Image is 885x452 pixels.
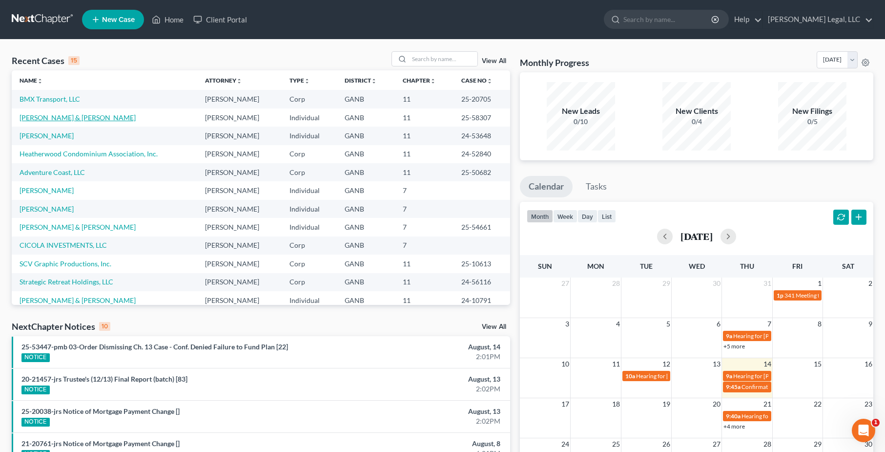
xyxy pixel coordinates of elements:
a: [PERSON_NAME] [20,131,74,140]
div: NextChapter Notices [12,321,110,332]
div: New Filings [778,106,846,117]
td: 24-53648 [453,127,510,145]
span: 26 [661,438,671,450]
div: 0/10 [547,117,615,127]
td: [PERSON_NAME] [197,237,282,255]
div: 2:02PM [348,416,501,426]
span: 27 [560,278,570,289]
td: Corp [282,255,337,273]
td: [PERSON_NAME] [197,200,282,218]
span: 23 [864,398,873,410]
div: August, 8 [348,439,501,449]
span: 21 [762,398,772,410]
h2: [DATE] [680,231,713,241]
td: 7 [395,218,454,236]
td: [PERSON_NAME] [197,255,282,273]
button: week [553,210,577,223]
td: 25-54661 [453,218,510,236]
h3: Monthly Progress [520,57,589,68]
i: unfold_more [304,78,310,84]
td: 25-10613 [453,255,510,273]
td: Corp [282,145,337,163]
span: 22 [813,398,823,410]
td: 11 [395,291,454,309]
div: New Leads [547,106,615,117]
td: Individual [282,200,337,218]
div: August, 13 [348,374,501,384]
span: 14 [762,358,772,370]
span: 18 [611,398,621,410]
i: unfold_more [236,78,242,84]
a: View All [482,323,506,330]
button: day [577,210,597,223]
span: Fri [792,262,803,270]
td: [PERSON_NAME] [197,163,282,181]
span: Thu [740,262,754,270]
div: Recent Cases [12,55,80,66]
span: Tue [640,262,653,270]
span: 3 [564,318,570,330]
div: New Clients [662,106,731,117]
a: Typeunfold_more [289,77,310,84]
td: GANB [337,163,394,181]
a: 25-20038-jrs Notice of Mortgage Payment Change [] [21,407,180,415]
td: [PERSON_NAME] [197,127,282,145]
td: GANB [337,218,394,236]
a: 21-20761-jrs Notice of Mortgage Payment Change [] [21,439,180,448]
a: +5 more [723,343,745,350]
span: 30 [864,438,873,450]
a: Chapterunfold_more [403,77,436,84]
span: 9a [726,332,732,340]
td: Corp [282,163,337,181]
td: Corp [282,90,337,108]
td: Individual [282,108,337,127]
span: Mon [587,262,604,270]
button: month [527,210,553,223]
span: New Case [102,16,135,23]
td: Individual [282,291,337,309]
iframe: Intercom live chat [852,419,875,442]
a: Districtunfold_more [345,77,377,84]
i: unfold_more [430,78,436,84]
span: 13 [712,358,721,370]
span: 24 [560,438,570,450]
a: Strategic Retreat Holdings, LLC [20,278,113,286]
span: 28 [762,438,772,450]
a: [PERSON_NAME] [20,186,74,194]
a: SCV Graphic Productions, Inc. [20,259,111,268]
td: 24-10791 [453,291,510,309]
td: GANB [337,145,394,163]
button: list [597,210,616,223]
i: unfold_more [371,78,377,84]
span: 6 [716,318,721,330]
a: BMX Transport, LLC [20,95,80,103]
span: 1 [817,278,823,289]
td: 7 [395,237,454,255]
span: Hearing for [PERSON_NAME] [PERSON_NAME] [636,372,759,380]
div: August, 13 [348,407,501,416]
td: GANB [337,237,394,255]
a: Adventure Coast, LLC [20,168,85,176]
a: Attorneyunfold_more [205,77,242,84]
span: 30 [712,278,721,289]
span: 15 [813,358,823,370]
span: 9:40a [726,412,741,420]
td: [PERSON_NAME] [197,181,282,199]
a: Heatherwood Condominium Association, Inc. [20,150,158,158]
span: 10 [560,358,570,370]
div: 0/4 [662,117,731,127]
input: Search by name... [623,10,713,28]
a: [PERSON_NAME] & [PERSON_NAME] [20,223,136,231]
i: unfold_more [37,78,43,84]
td: Individual [282,127,337,145]
a: Case Nounfold_more [461,77,493,84]
span: 19 [661,398,671,410]
a: Home [147,11,188,28]
td: Corp [282,273,337,291]
td: 25-50682 [453,163,510,181]
span: 12 [661,358,671,370]
span: Sun [538,262,552,270]
div: 15 [68,56,80,65]
td: 11 [395,273,454,291]
a: +4 more [723,423,745,430]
